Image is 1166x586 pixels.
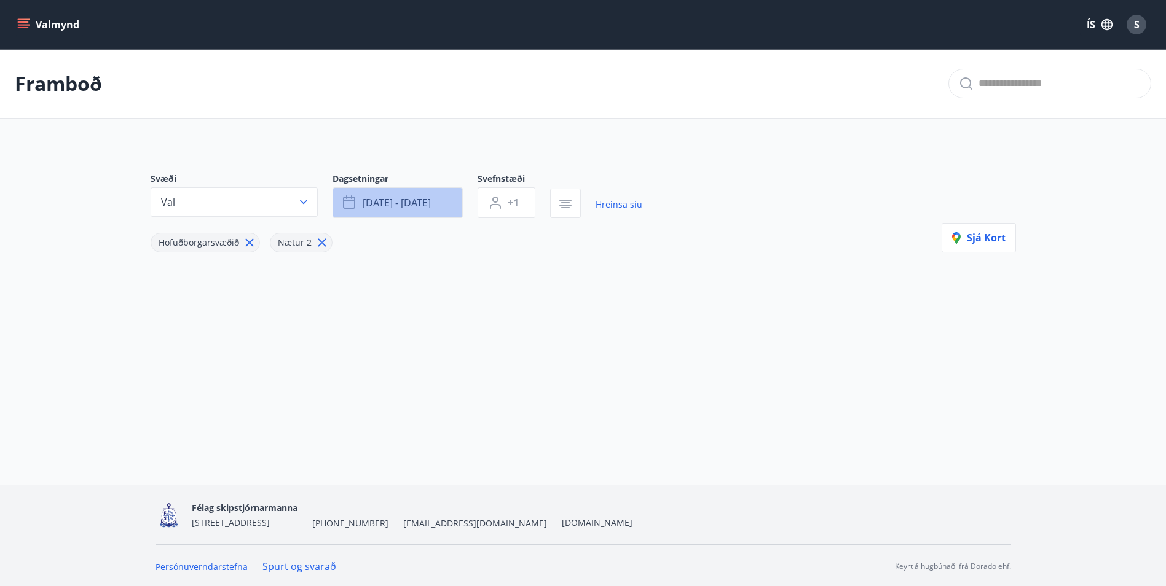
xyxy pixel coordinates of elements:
[1122,10,1151,39] button: S
[312,517,388,529] span: [PHONE_NUMBER]
[151,233,260,252] div: Höfuðborgarsvæðið
[151,173,333,187] span: Svæði
[952,231,1006,244] span: Sjá kort
[333,173,478,187] span: Dagsetningar
[262,560,336,573] a: Spurt og svarað
[270,233,333,252] div: Nætur 2
[942,223,1016,252] button: Sjá kort
[363,196,431,209] span: [DATE] - [DATE]
[1080,14,1119,36] button: ÍS
[192,502,297,514] span: Félag skipstjórnarmanna
[562,517,632,528] a: [DOMAIN_NAME]
[508,196,519,209] span: +1
[151,187,318,217] button: Val
[403,517,547,529] span: [EMAIL_ADDRESS][DOMAIN_NAME]
[478,187,535,218] button: +1
[192,517,270,528] span: [STREET_ADDRESS]
[278,236,312,248] span: Nætur 2
[333,187,463,218] button: [DATE] - [DATE]
[15,14,84,36] button: menu
[478,173,550,187] span: Svefnstæði
[161,195,175,209] span: Val
[156,561,248,572] a: Persónuverndarstefna
[596,191,642,218] a: Hreinsa síu
[159,236,239,248] span: Höfuðborgarsvæðið
[156,502,182,528] img: 4fX9JWmG4twATeQ1ej6n556Sc8UHidsvxQtc86h8.png
[15,70,102,97] p: Framboð
[1134,18,1140,31] span: S
[895,561,1011,572] p: Keyrt á hugbúnaði frá Dorado ehf.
